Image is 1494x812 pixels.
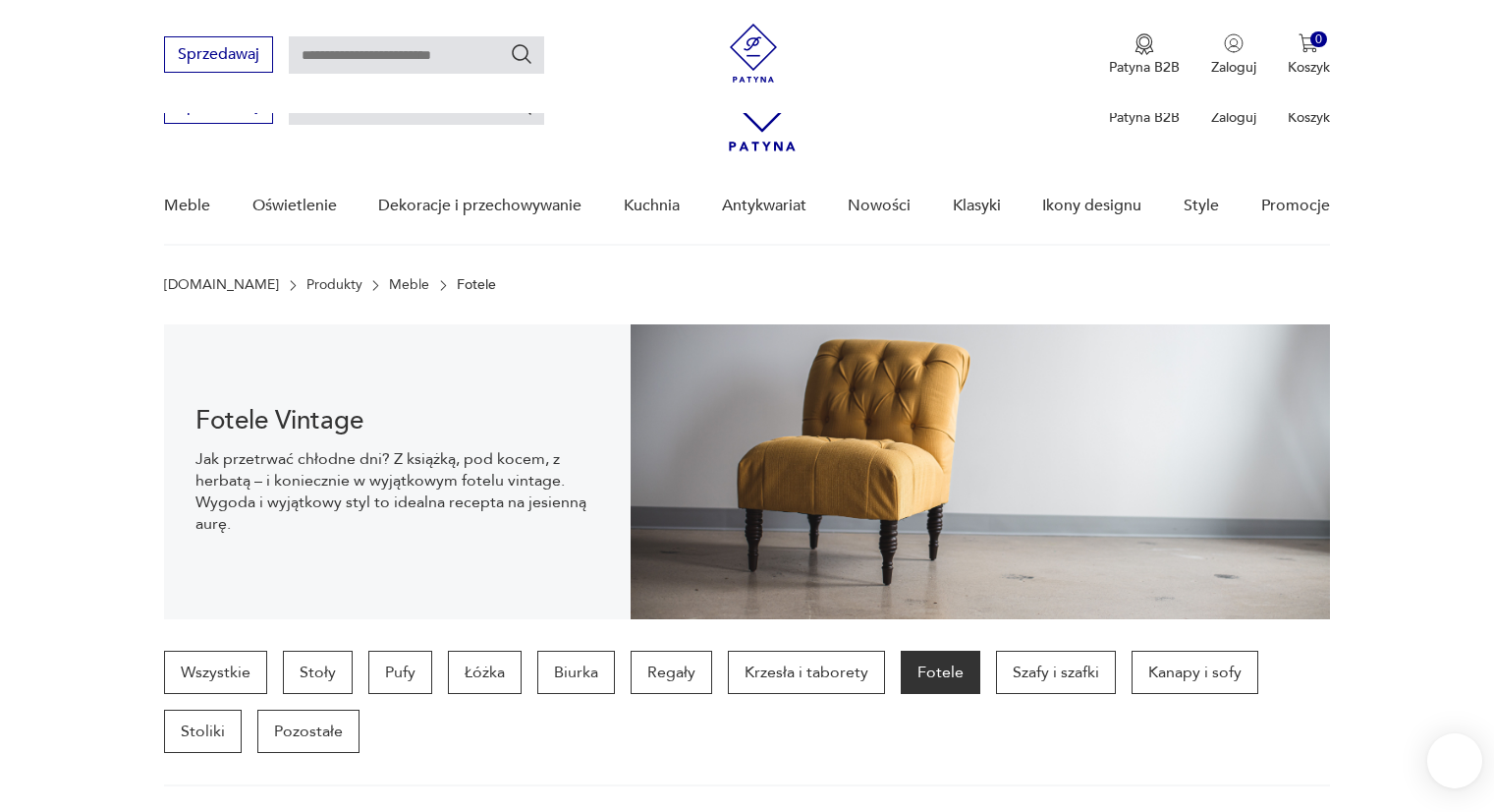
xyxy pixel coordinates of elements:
button: Sprzedawaj [164,36,273,73]
a: Regały [631,651,712,694]
p: Patyna B2B [1109,58,1180,77]
a: Stoliki [164,710,242,753]
a: Nowości [848,168,911,244]
a: Ikona medaluPatyna B2B [1109,33,1180,77]
p: Zaloguj [1211,108,1256,127]
a: Produkty [306,277,362,293]
h1: Fotele Vintage [195,409,599,433]
a: Krzesła i taborety [728,651,885,694]
img: Ikonka użytkownika [1224,33,1244,53]
a: Łóżka [448,651,522,694]
p: Patyna B2B [1109,108,1180,127]
a: Promocje [1261,168,1330,244]
button: Zaloguj [1211,33,1256,77]
a: Meble [164,168,210,244]
div: 0 [1310,31,1327,48]
img: Ikona medalu [1134,33,1154,55]
a: Sprzedawaj [164,100,273,114]
a: Oświetlenie [252,168,337,244]
p: Jak przetrwać chłodne dni? Z książką, pod kocem, z herbatą – i koniecznie w wyjątkowym fotelu vin... [195,448,599,535]
img: Patyna - sklep z meblami i dekoracjami vintage [724,24,783,83]
p: Koszyk [1288,58,1330,77]
a: Fotele [901,651,980,694]
img: 9275102764de9360b0b1aa4293741aa9.jpg [631,324,1330,619]
a: [DOMAIN_NAME] [164,277,279,293]
a: Pozostałe [257,710,360,753]
a: Meble [389,277,429,293]
p: Zaloguj [1211,58,1256,77]
a: Dekoracje i przechowywanie [378,168,581,244]
a: Klasyki [953,168,1001,244]
button: Szukaj [510,42,533,66]
p: Koszyk [1288,108,1330,127]
a: Sprzedawaj [164,49,273,63]
a: Szafy i szafki [996,651,1116,694]
a: Pufy [368,651,432,694]
button: Patyna B2B [1109,33,1180,77]
img: Ikona koszyka [1299,33,1318,53]
a: Wszystkie [164,651,267,694]
a: Ikony designu [1042,168,1141,244]
a: Kanapy i sofy [1132,651,1258,694]
a: Style [1184,168,1219,244]
a: Stoły [283,651,353,694]
p: Fotele [457,277,496,293]
a: Antykwariat [722,168,806,244]
iframe: Smartsupp widget button [1427,733,1482,788]
button: 0Koszyk [1288,33,1330,77]
a: Kuchnia [624,168,680,244]
a: Biurka [537,651,615,694]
